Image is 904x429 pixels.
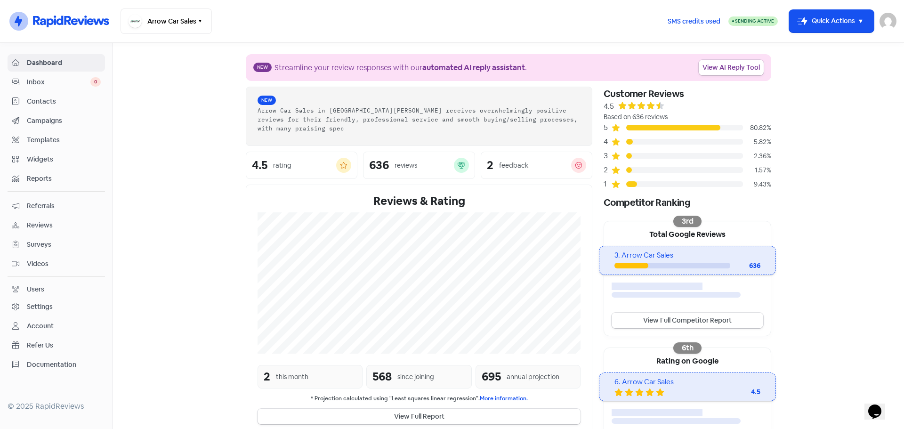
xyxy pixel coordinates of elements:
span: SMS credits used [668,16,720,26]
span: Documentation [27,360,101,370]
a: Sending Active [728,16,778,27]
div: Streamline your review responses with our . [274,62,527,73]
div: 3 [604,150,611,162]
a: Dashboard [8,54,105,72]
div: 9.43% [743,179,771,189]
a: Settings [8,298,105,316]
div: Settings [27,302,53,312]
div: Customer Reviews [604,87,771,101]
iframe: chat widget [864,391,895,420]
a: Refer Us [8,337,105,354]
a: SMS credits used [660,16,728,25]
a: View Full Competitor Report [612,313,763,328]
button: Quick Actions [789,10,874,32]
div: 4.5 [604,101,614,112]
div: Arrow Car Sales in [GEOGRAPHIC_DATA][PERSON_NAME] receives overwhelmingly positive reviews for th... [258,106,581,132]
a: Reports [8,170,105,187]
span: Campaigns [27,116,101,126]
div: 6. Arrow Car Sales [614,377,760,388]
small: * Projection calculated using "Least squares linear regression". [258,394,581,403]
div: 2.36% [743,151,771,161]
div: Based on 636 reviews [604,112,771,122]
div: 636 [730,261,760,271]
a: Widgets [8,151,105,168]
span: New [253,63,272,72]
div: 636 [369,160,389,171]
div: since joining [397,372,434,382]
a: View AI Reply Tool [699,60,764,75]
div: 2 [264,368,270,385]
button: View Full Report [258,409,581,424]
span: Inbox [27,77,90,87]
a: Reviews [8,217,105,234]
span: Contacts [27,97,101,106]
div: rating [273,161,291,170]
div: feedback [499,161,528,170]
span: Reviews [27,220,101,230]
b: automated AI reply assistant [422,63,525,73]
div: 6th [673,342,702,354]
div: Rating on Google [604,348,771,372]
div: 4.5 [723,387,760,397]
a: 636reviews [363,152,475,179]
div: 4 [604,136,611,147]
span: Refer Us [27,340,101,350]
div: 1.57% [743,165,771,175]
span: Sending Active [735,18,774,24]
span: Referrals [27,201,101,211]
a: Documentation [8,356,105,373]
span: New [258,96,276,105]
a: Contacts [8,93,105,110]
span: Widgets [27,154,101,164]
a: Videos [8,255,105,273]
a: Referrals [8,197,105,215]
div: Account [27,321,54,331]
div: 1 [604,178,611,190]
span: 0 [90,77,101,87]
div: 3rd [673,216,702,227]
span: Reports [27,174,101,184]
button: Arrow Car Sales [121,8,212,34]
a: Templates [8,131,105,149]
span: Surveys [27,240,101,250]
img: User [880,13,896,30]
span: Dashboard [27,58,101,68]
a: Campaigns [8,112,105,130]
div: Competitor Ranking [604,195,771,210]
a: Inbox 0 [8,73,105,91]
div: Total Google Reviews [604,221,771,246]
div: 2 [604,164,611,176]
div: this month [276,372,308,382]
div: 5 [604,122,611,133]
div: Users [27,284,44,294]
a: More information. [480,395,528,402]
div: 4.5 [252,160,267,171]
div: reviews [395,161,417,170]
div: 80.82% [743,123,771,133]
div: 568 [372,368,392,385]
div: Reviews & Rating [258,193,581,210]
span: Videos [27,259,101,269]
div: © 2025 RapidReviews [8,401,105,412]
div: 3. Arrow Car Sales [614,250,760,261]
div: annual projection [507,372,559,382]
a: Account [8,317,105,335]
span: Templates [27,135,101,145]
a: Surveys [8,236,105,253]
div: 2 [487,160,493,171]
div: 695 [482,368,501,385]
a: Users [8,281,105,298]
div: 5.82% [743,137,771,147]
a: 2feedback [481,152,592,179]
a: 4.5rating [246,152,357,179]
